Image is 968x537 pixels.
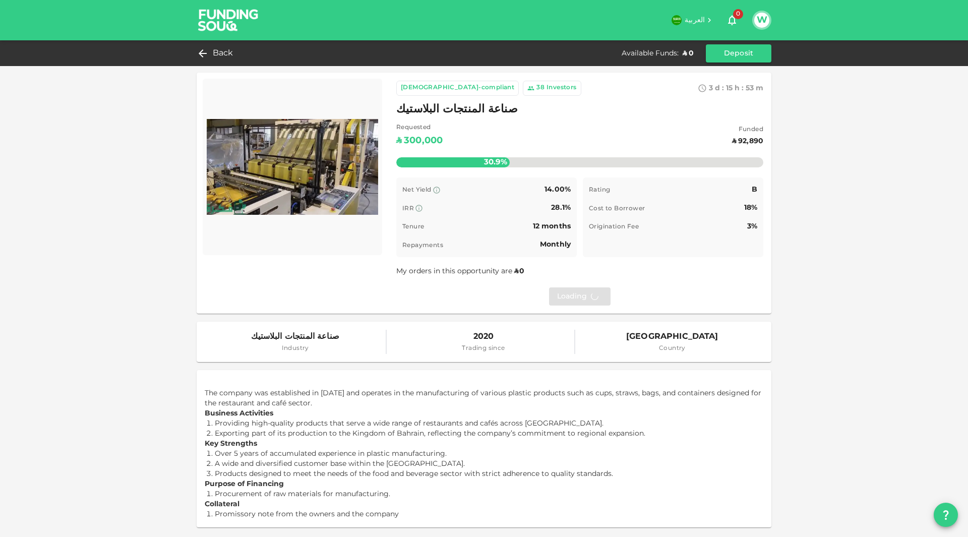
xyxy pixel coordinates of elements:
[205,501,239,508] strong: Collateral
[544,186,571,193] span: 14.00%
[715,85,724,92] span: d :
[402,206,414,212] span: IRR
[396,268,525,275] span: My orders in this opportunity are
[462,344,505,354] span: Trading since
[402,187,432,193] span: Net Yield
[540,241,571,248] span: Monthly
[747,223,757,230] span: 3%
[207,83,378,251] img: Marketplace Logo
[744,204,757,211] span: 18%
[205,410,273,417] strong: Business Activities
[213,46,233,61] span: Back
[514,268,518,275] span: ʢ
[205,440,257,447] strong: Key Strengths
[551,204,571,211] span: 28.1%
[215,429,753,439] p: Exporting part of its production to the Kingdom of Bahrain, reflecting the company’s commitment t...
[215,509,753,519] p: Promissory note from the owners and the company
[205,481,284,488] strong: Purpose of Financing
[519,268,524,275] span: 0
[706,44,771,63] button: Deposit
[396,123,443,133] span: Requested
[735,85,744,92] span: h :
[756,85,763,92] span: m
[685,17,705,24] span: العربية
[589,187,610,193] span: Rating
[726,85,733,92] span: 15
[536,83,544,93] div: 38
[626,344,718,354] span: Country
[752,186,757,193] span: B
[547,83,577,93] div: Investors
[401,83,514,93] div: [DEMOGRAPHIC_DATA]-compliant
[732,125,763,135] span: Funded
[402,243,443,249] span: Repayments
[205,378,763,408] p: The company was established in [DATE] and operates in the manufacturing of various plastic produc...
[672,15,682,25] img: flag-sa.b9a346574cdc8950dd34b50780441f57.svg
[683,48,694,58] div: ʢ 0
[396,100,518,120] span: صناعة المنتجات البلاستيك
[934,503,958,527] button: question
[533,223,571,230] span: 12 months
[589,224,639,230] span: Origination Fee
[215,419,753,429] p: Providing high-quality products that serve a wide range of restaurants and cafés across [GEOGRAPH...
[622,48,679,58] div: Available Funds :
[215,469,753,479] p: Products designed to meet the needs of the food and beverage sector with strict adherence to qual...
[746,85,754,92] span: 53
[215,489,753,499] p: Procurement of raw materials for manufacturing.
[733,9,743,19] span: 0
[251,344,339,354] span: Industry
[462,330,505,344] span: 2020
[754,13,769,28] button: W
[251,330,339,344] span: صناعة المنتجات البلاستيك
[215,459,753,469] p: A wide and diversified customer base within the [GEOGRAPHIC_DATA].
[626,330,718,344] span: [GEOGRAPHIC_DATA]
[215,449,753,459] p: Over 5 years of accumulated experience in plastic manufacturing.
[589,206,645,212] span: Cost to Borrower
[402,224,424,230] span: Tenure
[722,10,742,30] button: 0
[709,85,713,92] span: 3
